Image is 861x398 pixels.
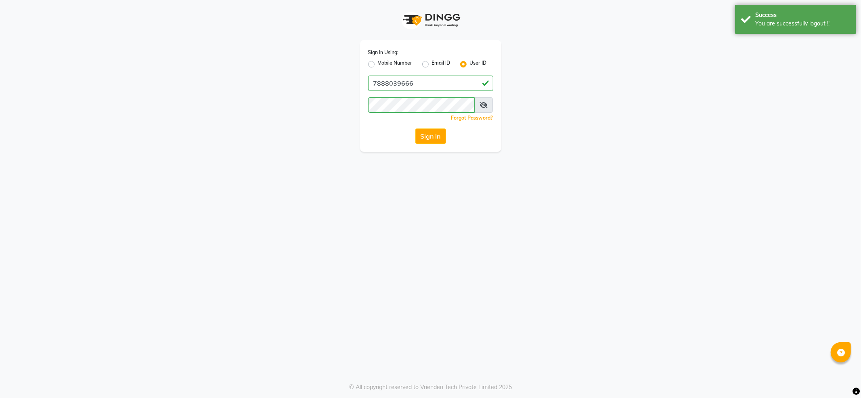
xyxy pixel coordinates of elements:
[378,59,413,69] label: Mobile Number
[415,128,446,144] button: Sign In
[755,19,850,28] div: You are successfully logout !!
[368,49,399,56] label: Sign In Using:
[755,11,850,19] div: Success
[398,8,463,32] img: logo1.svg
[451,115,493,121] a: Forgot Password?
[470,59,487,69] label: User ID
[368,76,493,91] input: Username
[368,97,475,113] input: Username
[432,59,450,69] label: Email ID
